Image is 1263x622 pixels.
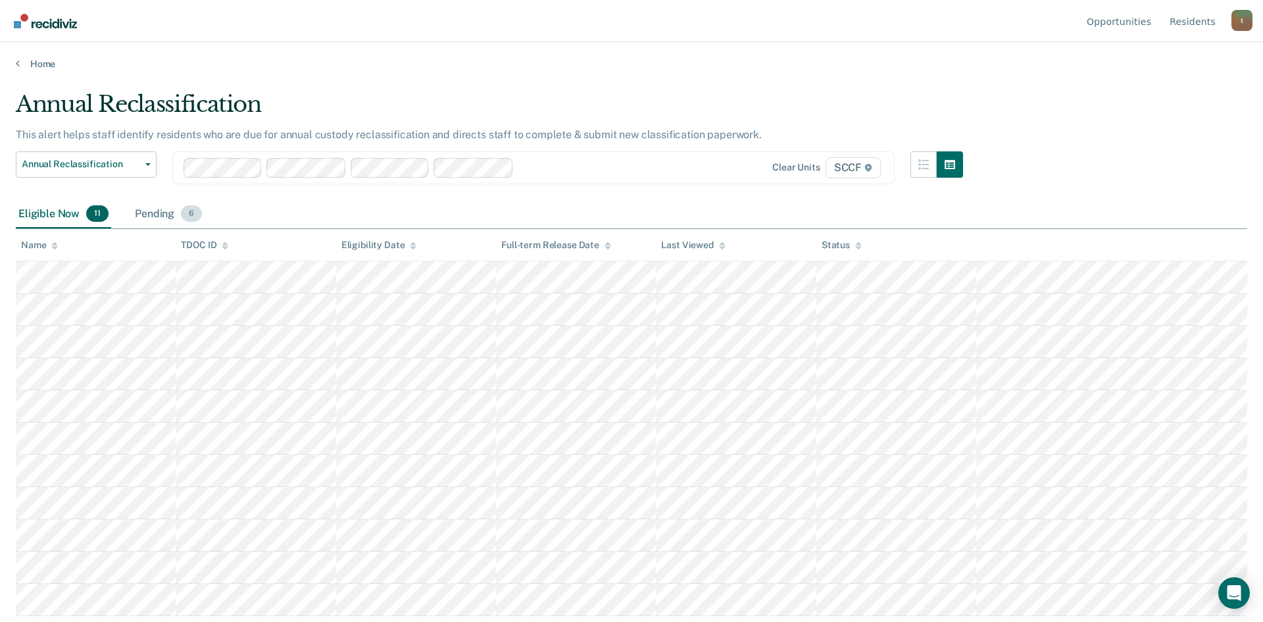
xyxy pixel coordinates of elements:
[772,162,820,173] div: Clear units
[16,128,762,141] p: This alert helps staff identify residents who are due for annual custody reclassification and dir...
[16,58,1247,70] a: Home
[661,240,725,251] div: Last Viewed
[22,159,140,170] span: Annual Reclassification
[826,157,881,178] span: SCCF
[21,240,58,251] div: Name
[16,151,157,178] button: Annual Reclassification
[1218,577,1250,609] div: Open Intercom Messenger
[1231,10,1252,31] div: t
[14,14,77,28] img: Recidiviz
[16,91,963,128] div: Annual Reclassification
[181,240,228,251] div: TDOC ID
[822,240,862,251] div: Status
[86,205,109,222] span: 11
[501,240,611,251] div: Full-term Release Date
[1231,10,1252,31] button: Profile dropdown button
[341,240,417,251] div: Eligibility Date
[132,200,205,229] div: Pending6
[16,200,111,229] div: Eligible Now11
[181,205,202,222] span: 6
